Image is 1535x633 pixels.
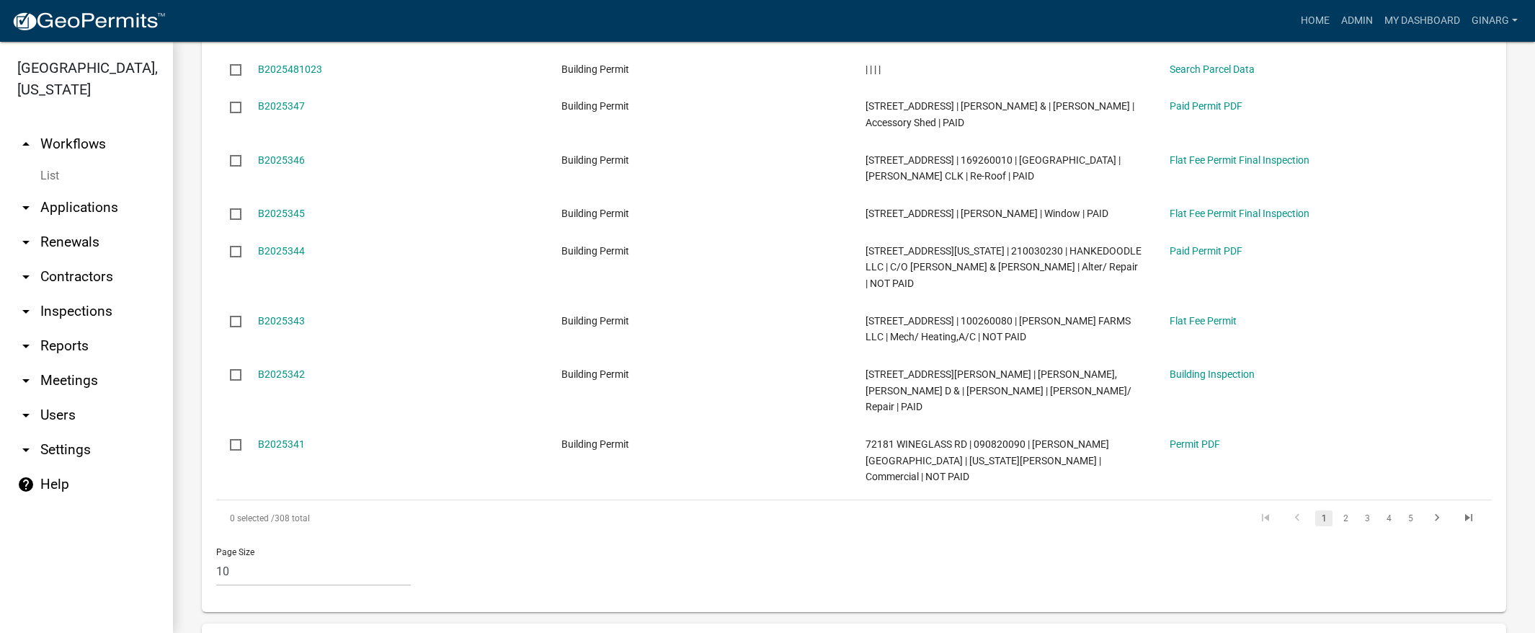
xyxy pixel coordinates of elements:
[258,245,305,257] a: B2025344
[1423,510,1451,526] a: go to next page
[1356,506,1378,531] li: page 3
[866,63,881,75] span: | | | |
[1466,7,1523,35] a: ginarg
[258,438,305,450] a: B2025341
[258,63,322,75] a: B2025481023
[1313,506,1335,531] li: page 1
[17,476,35,493] i: help
[866,438,1109,483] span: 72181 WINEGLASS RD | 090820090 | HILL,DELLA R & | VIRGINIA L CHADBOURNE | Commercial | NOT PAID
[1335,506,1356,531] li: page 2
[866,100,1134,128] span: 19965 630TH AVE | 100170012 | JACOBS,WAYNE & | NANCY JACOBS | Accessory Shed | PAID
[1400,506,1421,531] li: page 5
[1170,208,1309,219] a: Flat Fee Permit Final Inspection
[561,438,629,450] span: Building Permit
[258,100,305,112] a: B2025347
[17,234,35,251] i: arrow_drop_down
[17,199,35,216] i: arrow_drop_down
[17,268,35,285] i: arrow_drop_down
[258,368,305,380] a: B2025342
[17,372,35,389] i: arrow_drop_down
[1315,510,1332,526] a: 1
[561,368,629,380] span: Building Permit
[866,154,1121,182] span: 29048 890TH AVE | 169260010 | NEWRY TOWNSHIP | NICOLE KRUGER CLK | Re-Roof | PAID
[1379,7,1466,35] a: My Dashboard
[1295,7,1335,35] a: Home
[1170,315,1237,327] a: Flat Fee Permit
[561,208,629,219] span: Building Permit
[1378,506,1400,531] li: page 4
[1170,438,1220,450] a: Permit PDF
[17,337,35,355] i: arrow_drop_down
[1283,510,1311,526] a: go to previous page
[1170,100,1242,112] a: Paid Permit PDF
[17,136,35,153] i: arrow_drop_up
[258,154,305,166] a: B2025346
[561,245,629,257] span: Building Permit
[17,407,35,424] i: arrow_drop_down
[258,208,305,219] a: B2025345
[230,513,275,523] span: 0 selected /
[866,368,1131,413] span: 154 MILLER AVE | 100250050 | ROSS SR,SCOTT D & | LAURA T ROSS | Alter/ Repair | PAID
[17,441,35,459] i: arrow_drop_down
[561,63,629,75] span: Building Permit
[1335,7,1379,35] a: Admin
[1337,510,1354,526] a: 2
[1402,510,1419,526] a: 5
[1170,63,1255,75] a: Search Parcel Data
[1455,510,1482,526] a: go to last page
[866,315,1131,343] span: 17313 660TH AVE | 100260080 | DRESCHER FARMS LLC | Mech/ Heating,A/C | NOT PAID
[258,315,305,327] a: B2025343
[866,208,1108,219] span: 278 MAIN ST W | 210150040 | BLAKE,JEREMY | Window | PAID
[561,100,629,112] span: Building Permit
[1170,154,1309,166] a: Flat Fee Permit Final Inspection
[1252,510,1279,526] a: go to first page
[1380,510,1397,526] a: 4
[1358,510,1376,526] a: 3
[866,245,1142,290] span: 192 WASHINGTON AVE | 210030230 | HANKEDOODLE LLC | C/O NICHOLAS & AMY HANKE | Alter/ Repair | NOT...
[561,315,629,327] span: Building Permit
[17,303,35,320] i: arrow_drop_down
[561,154,629,166] span: Building Permit
[1170,368,1255,380] a: Building Inspection
[216,500,721,536] div: 308 total
[1170,245,1242,257] a: Paid Permit PDF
